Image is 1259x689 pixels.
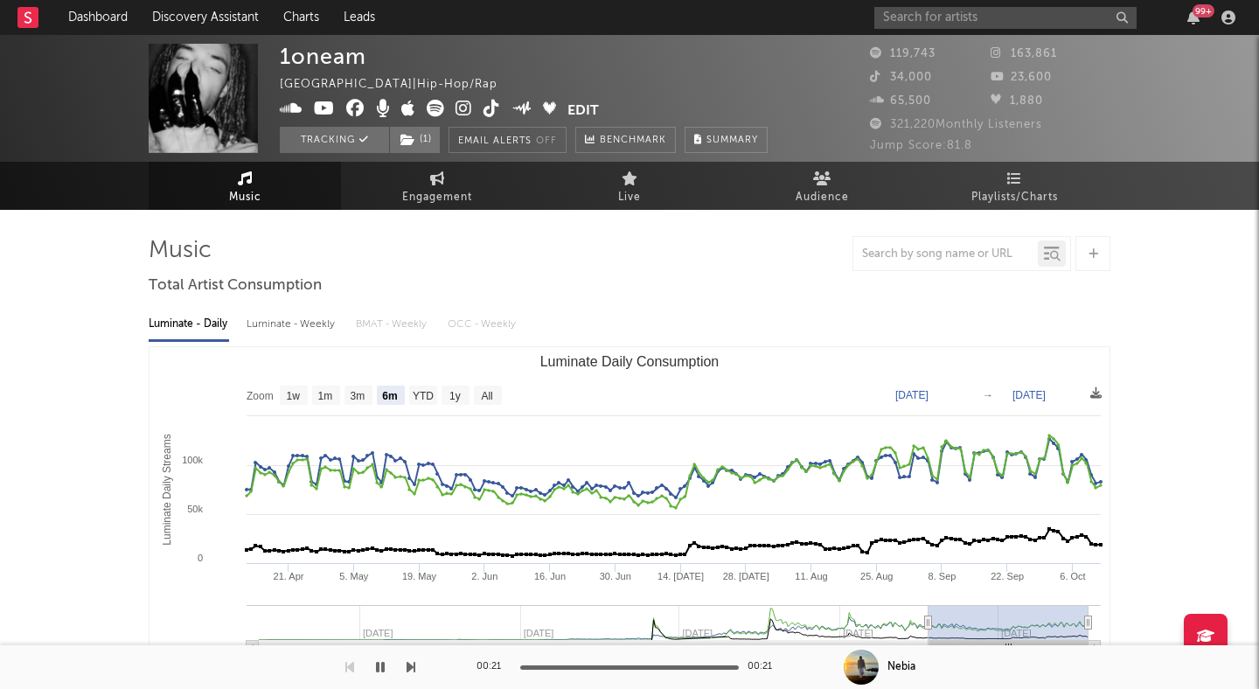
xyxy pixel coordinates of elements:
[567,100,599,122] button: Edit
[723,571,769,581] text: 28. [DATE]
[600,130,666,151] span: Benchmark
[533,162,726,210] a: Live
[149,310,229,339] div: Luminate - Daily
[918,162,1110,210] a: Playlists/Charts
[1187,10,1200,24] button: 99+
[870,119,1042,130] span: 321,220 Monthly Listeners
[481,390,492,402] text: All
[476,657,511,678] div: 00:21
[618,187,641,208] span: Live
[860,571,893,581] text: 25. Aug
[341,162,533,210] a: Engagement
[402,571,437,581] text: 19. May
[534,571,566,581] text: 16. Jun
[402,187,472,208] span: Engagement
[929,571,956,581] text: 8. Sep
[600,571,631,581] text: 30. Jun
[991,95,1043,107] span: 1,880
[971,187,1058,208] span: Playlists/Charts
[1193,4,1214,17] div: 99 +
[575,127,676,153] a: Benchmark
[471,571,497,581] text: 2. Jun
[874,7,1137,29] input: Search for artists
[796,187,849,208] span: Audience
[149,162,341,210] a: Music
[389,127,441,153] span: ( 1 )
[870,48,936,59] span: 119,743
[870,95,931,107] span: 65,500
[540,354,720,369] text: Luminate Daily Consumption
[382,390,397,402] text: 6m
[339,571,369,581] text: 5. May
[280,74,518,95] div: [GEOGRAPHIC_DATA] | Hip-Hop/Rap
[887,659,915,675] div: Nebia
[726,162,918,210] a: Audience
[685,127,768,153] button: Summary
[247,390,274,402] text: Zoom
[991,48,1057,59] span: 163,861
[390,127,440,153] button: (1)
[247,310,338,339] div: Luminate - Weekly
[657,571,704,581] text: 14. [DATE]
[449,390,461,402] text: 1y
[198,553,203,563] text: 0
[991,72,1052,83] span: 23,600
[1012,389,1046,401] text: [DATE]
[280,44,366,69] div: 1oneam
[748,657,783,678] div: 00:21
[870,140,972,151] span: Jump Score: 81.8
[280,127,389,153] button: Tracking
[870,72,932,83] span: 34,000
[229,187,261,208] span: Music
[536,136,557,146] em: Off
[287,390,301,402] text: 1w
[274,571,304,581] text: 21. Apr
[182,455,203,465] text: 100k
[187,504,203,514] text: 50k
[351,390,365,402] text: 3m
[449,127,567,153] button: Email AlertsOff
[983,389,993,401] text: →
[161,434,173,545] text: Luminate Daily Streams
[895,389,929,401] text: [DATE]
[853,247,1038,261] input: Search by song name or URL
[795,571,827,581] text: 11. Aug
[413,390,434,402] text: YTD
[1060,571,1085,581] text: 6. Oct
[991,571,1024,581] text: 22. Sep
[318,390,333,402] text: 1m
[149,275,322,296] span: Total Artist Consumption
[706,136,758,145] span: Summary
